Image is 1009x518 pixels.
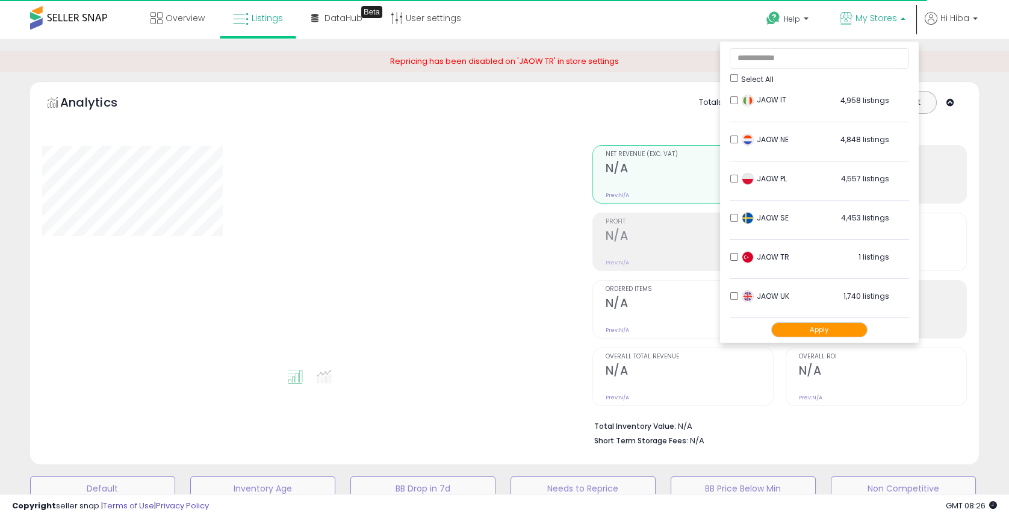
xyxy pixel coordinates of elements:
[831,476,976,501] button: Non Competitive
[606,326,629,334] small: Prev: N/A
[843,291,889,301] span: 1,740 listings
[742,173,754,185] img: poland.png
[855,12,897,24] span: My Stores
[594,418,958,432] li: N/A
[742,212,754,224] img: sweden.png
[799,354,966,360] span: Overall ROI
[324,12,362,24] span: DataHub
[840,95,889,105] span: 4,958 listings
[350,476,495,501] button: BB Drop in 7d
[742,290,754,302] img: uk.png
[690,435,704,446] span: N/A
[606,364,773,380] h2: N/A
[60,94,141,114] h5: Analytics
[742,252,789,262] span: JAOW TR
[361,6,382,18] div: Tooltip anchor
[606,259,629,266] small: Prev: N/A
[766,11,781,26] i: Get Help
[742,173,787,184] span: JAOW PL
[606,151,773,158] span: Net Revenue (Exc. VAT)
[30,476,175,501] button: Default
[606,192,629,199] small: Prev: N/A
[699,97,746,108] div: Totals For
[771,322,868,337] button: Apply
[840,134,889,145] span: 4,848 listings
[606,394,629,401] small: Prev: N/A
[606,286,773,293] span: Ordered Items
[606,219,773,225] span: Profit
[742,134,754,146] img: netherlands.png
[799,364,966,380] h2: N/A
[606,296,773,313] h2: N/A
[858,252,889,262] span: 1 listings
[671,476,816,501] button: BB Price Below Min
[841,173,889,184] span: 4,557 listings
[156,500,209,511] a: Privacy Policy
[841,213,889,223] span: 4,453 listings
[757,2,821,39] a: Help
[741,74,774,84] span: Select All
[103,500,154,511] a: Terms of Use
[252,12,283,24] span: Listings
[511,476,656,501] button: Needs to Reprice
[12,501,209,512] div: seller snap | |
[742,291,789,301] span: JAOW UK
[940,12,969,24] span: Hi Hiba
[166,12,205,24] span: Overview
[12,500,56,511] strong: Copyright
[190,476,335,501] button: Inventory Age
[946,500,997,511] span: 2025-10-7 08:26 GMT
[925,12,978,39] a: Hi Hiba
[742,95,754,107] img: italy.png
[742,95,786,105] span: JAOW IT
[784,14,800,24] span: Help
[799,394,822,401] small: Prev: N/A
[606,354,773,360] span: Overall Total Revenue
[594,421,676,431] b: Total Inventory Value:
[742,134,789,145] span: JAOW NE
[742,213,789,223] span: JAOW SE
[594,435,688,446] b: Short Term Storage Fees:
[390,55,619,67] span: Repricing has been disabled on 'JAOW TR' in store settings
[742,251,754,263] img: turkey.png
[606,229,773,245] h2: N/A
[606,161,773,178] h2: N/A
